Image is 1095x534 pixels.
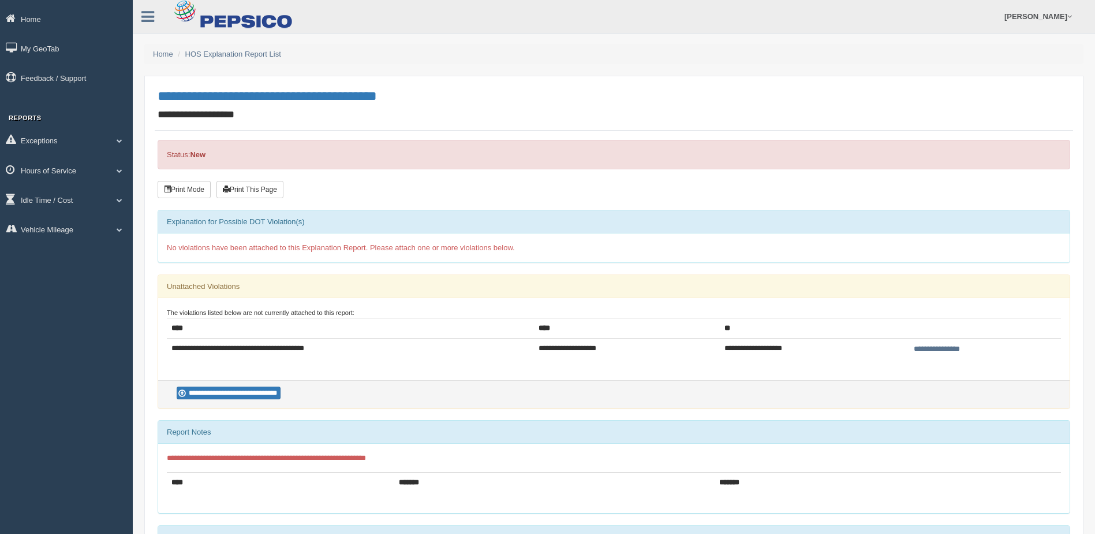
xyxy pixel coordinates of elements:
[158,181,211,198] button: Print Mode
[158,140,1070,169] div: Status:
[158,210,1070,233] div: Explanation for Possible DOT Violation(s)
[190,150,205,159] strong: New
[158,421,1070,444] div: Report Notes
[158,275,1070,298] div: Unattached Violations
[216,181,283,198] button: Print This Page
[167,243,515,252] span: No violations have been attached to this Explanation Report. Please attach one or more violations...
[167,309,354,316] small: The violations listed below are not currently attached to this report:
[153,50,173,58] a: Home
[185,50,281,58] a: HOS Explanation Report List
